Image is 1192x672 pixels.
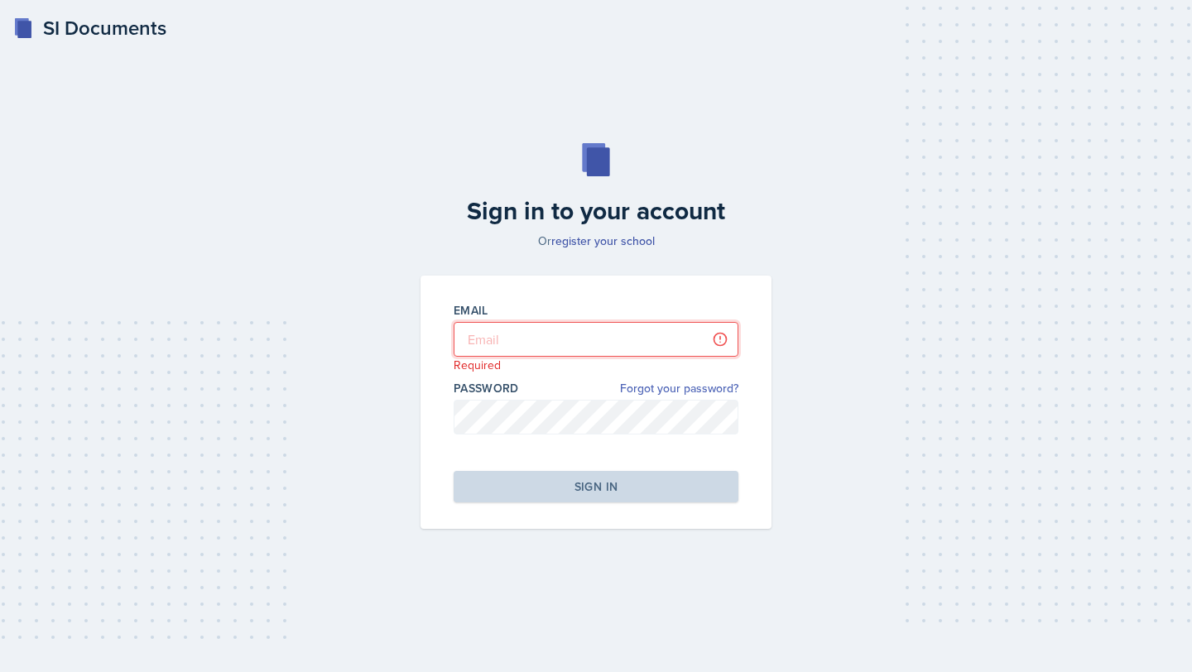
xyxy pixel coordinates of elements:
[574,478,618,495] div: Sign in
[454,322,738,357] input: Email
[454,471,738,502] button: Sign in
[13,13,166,43] a: SI Documents
[411,233,781,249] p: Or
[454,357,738,373] p: Required
[454,302,488,319] label: Email
[454,380,519,396] label: Password
[620,380,738,397] a: Forgot your password?
[411,196,781,226] h2: Sign in to your account
[551,233,655,249] a: register your school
